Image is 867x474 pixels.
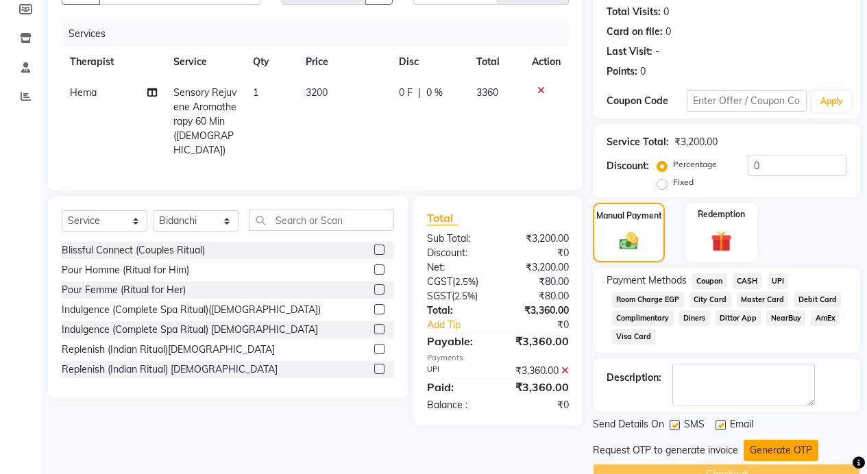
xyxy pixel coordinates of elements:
[498,364,579,378] div: ₹3,360.00
[716,310,761,326] span: Dittor App
[498,303,579,318] div: ₹3,360.00
[612,292,684,308] span: Room Charge EGP
[730,417,753,434] span: Email
[674,135,718,149] div: ₹3,200.00
[62,323,318,337] div: Indulgence (Complete Spa Ritual) [DEMOGRAPHIC_DATA]
[665,25,671,39] div: 0
[306,86,328,99] span: 3200
[744,440,818,461] button: Generate OTP
[173,86,236,156] span: Sensory Rejuvene Aromatherapy 60 Min([DEMOGRAPHIC_DATA])
[794,292,841,308] span: Debit Card
[498,275,579,289] div: ₹80.00
[766,310,805,326] span: NearBuy
[498,246,579,260] div: ₹0
[165,47,245,77] th: Service
[498,289,579,303] div: ₹80.00
[612,329,656,345] span: Visa Card
[733,273,762,289] span: CASH
[684,417,705,434] span: SMS
[698,208,745,221] label: Redemption
[476,86,498,99] span: 3360
[399,86,413,100] span: 0 F
[62,47,165,77] th: Therapist
[607,273,687,288] span: Payment Methods
[454,290,475,301] span: 2.5%
[417,232,498,246] div: Sub Total:
[417,289,498,303] div: ( )
[663,5,669,19] div: 0
[607,94,687,108] div: Coupon Code
[63,21,579,47] div: Services
[417,398,498,412] div: Balance :
[418,86,421,100] span: |
[811,310,840,326] span: AmEx
[427,352,569,364] div: Payments
[417,260,498,275] div: Net:
[62,342,275,357] div: Replenish (Indian Ritual)[DEMOGRAPHIC_DATA]
[245,47,297,77] th: Qty
[62,283,186,297] div: Pour Femme (Ritual for Her)
[455,276,476,287] span: 2.5%
[62,303,321,317] div: Indulgence (Complete Spa Ritual)([DEMOGRAPHIC_DATA])
[498,379,579,395] div: ₹3,360.00
[498,398,579,412] div: ₹0
[689,292,731,308] span: City Card
[607,45,652,59] div: Last Visit:
[417,246,498,260] div: Discount:
[673,158,717,171] label: Percentage
[427,275,452,288] span: CGST
[524,47,569,77] th: Action
[417,303,498,318] div: Total:
[692,273,727,289] span: Coupon
[607,5,661,19] div: Total Visits:
[679,310,710,326] span: Diners
[607,25,663,39] div: Card on file:
[297,47,391,77] th: Price
[391,47,467,77] th: Disc
[607,371,661,385] div: Description:
[640,64,646,79] div: 0
[607,64,637,79] div: Points:
[593,417,664,434] span: Send Details On
[613,230,645,252] img: _cash.svg
[673,176,694,188] label: Fixed
[417,333,498,349] div: Payable:
[253,86,258,99] span: 1
[812,91,851,112] button: Apply
[417,318,511,332] a: Add Tip
[607,159,649,173] div: Discount:
[417,275,498,289] div: ( )
[249,210,394,231] input: Search or Scan
[426,86,443,100] span: 0 %
[70,86,97,99] span: Hema
[511,318,579,332] div: ₹0
[705,229,738,254] img: _gift.svg
[417,379,498,395] div: Paid:
[498,333,579,349] div: ₹3,360.00
[612,310,674,326] span: Complimentary
[737,292,789,308] span: Master Card
[62,243,205,258] div: Blissful Connect (Couples Ritual)
[62,362,278,377] div: Replenish (Indian Ritual) [DEMOGRAPHIC_DATA]
[62,263,189,277] div: Pour Homme (Ritual for Him)
[655,45,659,59] div: -
[427,290,452,302] span: SGST
[468,47,524,77] th: Total
[593,443,738,458] div: Request OTP to generate invoice
[596,210,662,222] label: Manual Payment
[607,135,669,149] div: Service Total:
[417,364,498,378] div: UPI
[687,90,807,112] input: Enter Offer / Coupon Code
[768,273,789,289] span: UPI
[427,211,459,225] span: Total
[498,232,579,246] div: ₹3,200.00
[498,260,579,275] div: ₹3,200.00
